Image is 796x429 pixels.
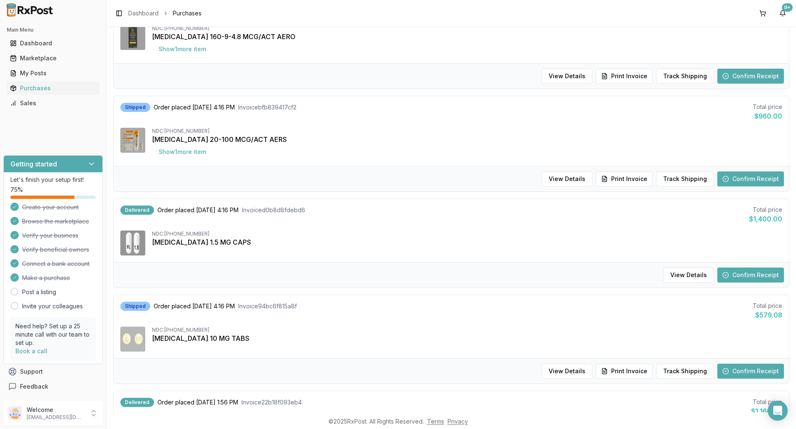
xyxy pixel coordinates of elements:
span: Order placed [DATE] 4:16 PM [154,302,235,310]
span: Order placed [DATE] 1:56 PM [157,398,238,407]
div: NDC: [PHONE_NUMBER] [152,128,782,134]
p: Need help? Set up a 25 minute call with our team to set up. [15,322,91,347]
div: Total price [751,398,782,406]
button: View Details [542,69,592,84]
div: $960.00 [753,111,782,121]
div: Open Intercom Messenger [768,401,788,421]
img: User avatar [8,407,22,420]
span: Make a purchase [22,274,70,282]
img: Breztri Aerosphere 160-9-4.8 MCG/ACT AERO [120,25,145,50]
button: Track Shipping [656,171,714,186]
button: Purchases [3,82,103,95]
a: Invite your colleagues [22,302,83,310]
nav: breadcrumb [128,9,201,17]
p: Let's finish your setup first! [10,176,96,184]
span: Invoice 22b18f093eb4 [241,398,302,407]
button: View Details [542,364,592,379]
span: Verify your business [22,231,78,240]
img: RxPost Logo [3,3,57,17]
div: $1,400.00 [749,214,782,224]
button: Sales [3,97,103,110]
button: Show1more item [152,144,213,159]
button: Show1more item [152,42,213,57]
a: Book a call [15,347,47,355]
span: Create your account [22,203,79,211]
a: Purchases [7,81,99,96]
img: Vraylar 1.5 MG CAPS [120,231,145,255]
span: Invoice 94bc6f815a8f [238,302,297,310]
div: [MEDICAL_DATA] 10 MG TABS [152,333,782,343]
img: Jardiance 10 MG TABS [120,327,145,352]
button: Support [3,364,103,379]
button: Confirm Receipt [717,268,784,283]
div: NDC: [PHONE_NUMBER] [152,231,782,237]
a: Post a listing [22,288,56,296]
div: Shipped [120,302,150,311]
h2: Main Menu [7,27,99,33]
a: Privacy [448,418,468,425]
button: 9+ [776,7,789,20]
button: Feedback [3,379,103,394]
div: Delivered [120,206,154,215]
img: Combivent Respimat 20-100 MCG/ACT AERS [120,128,145,153]
button: My Posts [3,67,103,80]
button: Print Invoice [596,171,653,186]
span: Invoice d0b8d8fdebd6 [242,206,305,214]
span: Connect a bank account [22,260,90,268]
span: Invoice bfb839417cf2 [238,103,296,112]
div: Sales [10,99,96,107]
div: Shipped [120,103,150,112]
button: Dashboard [3,37,103,50]
button: Confirm Receipt [717,171,784,186]
span: Order placed [DATE] 4:16 PM [157,206,239,214]
span: Verify beneficial owners [22,245,89,254]
div: NDC: [PHONE_NUMBER] [152,25,782,32]
div: $579.08 [753,310,782,320]
div: Total price [753,103,782,111]
button: View Details [542,171,592,186]
div: Total price [753,302,782,310]
h3: Getting started [10,159,57,169]
p: Welcome [27,406,85,414]
div: NDC: [PHONE_NUMBER] [152,327,782,333]
div: Dashboard [10,39,96,47]
span: Browse the marketplace [22,217,89,226]
p: [EMAIL_ADDRESS][DOMAIN_NAME] [27,414,85,421]
span: Feedback [20,382,48,391]
div: 9+ [782,3,793,12]
button: View Details [663,268,714,283]
div: [MEDICAL_DATA] 1.5 MG CAPS [152,237,782,247]
div: [MEDICAL_DATA] 160-9-4.8 MCG/ACT AERO [152,32,782,42]
div: Marketplace [10,54,96,62]
span: Order placed [DATE] 4:16 PM [154,103,235,112]
span: 75 % [10,186,23,194]
a: Dashboard [128,9,159,17]
a: My Posts [7,66,99,81]
button: Marketplace [3,52,103,65]
button: Track Shipping [656,69,714,84]
div: Delivered [120,398,154,407]
button: Print Invoice [596,69,653,84]
button: Print Invoice [596,364,653,379]
div: $1,160.00 [751,406,782,416]
button: Track Shipping [656,364,714,379]
button: Confirm Receipt [717,364,784,379]
span: Purchases [173,9,201,17]
div: Purchases [10,84,96,92]
button: Confirm Receipt [717,69,784,84]
div: Total price [749,206,782,214]
div: [MEDICAL_DATA] 20-100 MCG/ACT AERS [152,134,782,144]
a: Sales [7,96,99,111]
a: Terms [427,418,444,425]
a: Dashboard [7,36,99,51]
a: Marketplace [7,51,99,66]
div: My Posts [10,69,96,77]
